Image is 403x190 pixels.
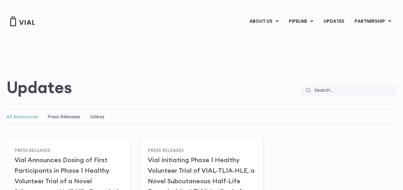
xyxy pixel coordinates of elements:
a: ABOUT USMenu Toggle [244,16,283,27]
a: Press Releases [14,147,50,153]
h2: Updates [6,78,72,97]
a: PARTNERSHIPMenu Toggle [349,16,396,27]
a: UPDATES [318,16,349,27]
a: All Resources [6,114,38,120]
a: PIPELINEMenu Toggle [284,16,318,27]
a: Press Releases [148,147,184,153]
a: Videos [90,114,105,120]
a: Press Releases [48,114,80,120]
input: Search... [310,84,397,97]
img: Vial Logo [10,17,35,26]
